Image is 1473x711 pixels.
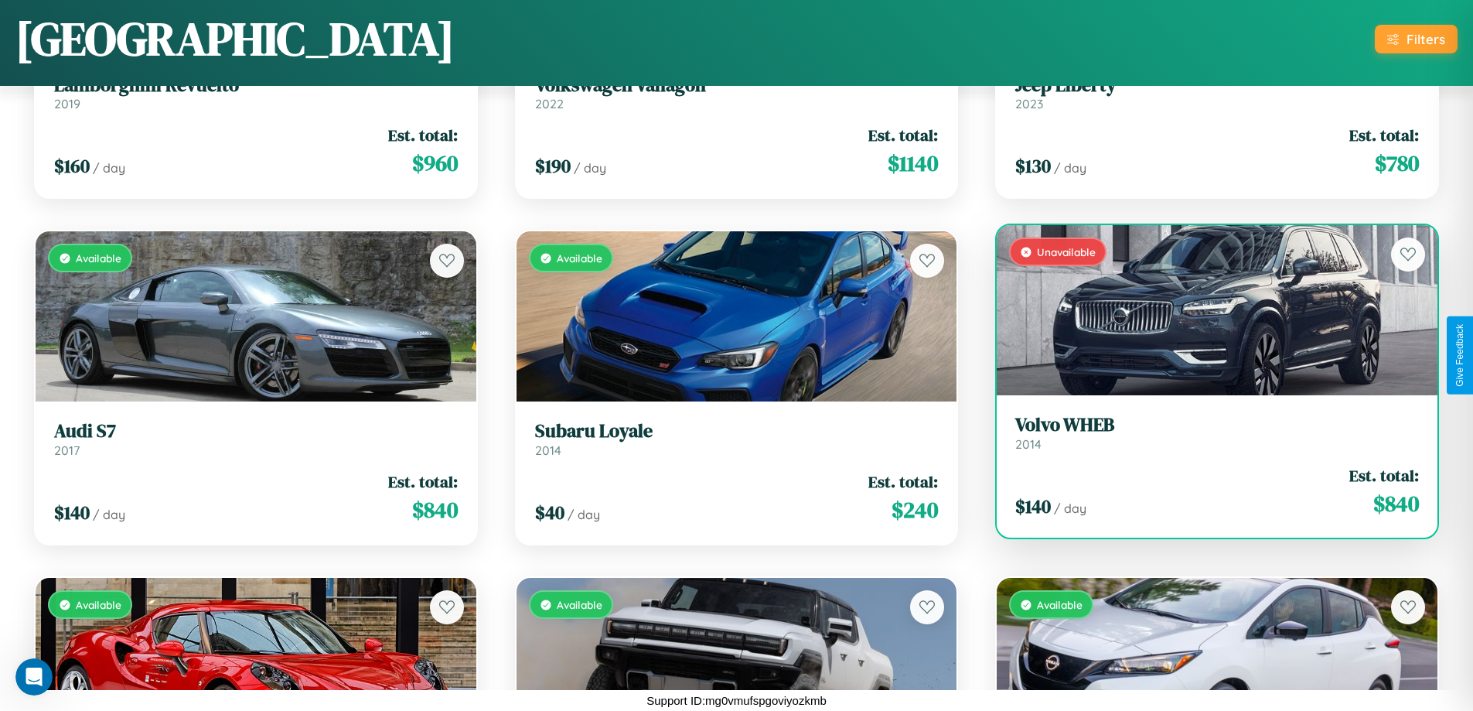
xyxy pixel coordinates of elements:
button: Filters [1375,25,1458,53]
div: Give Feedback [1454,324,1465,387]
span: Available [76,251,121,265]
span: $ 140 [1015,494,1051,519]
span: Available [557,598,602,611]
span: $ 1140 [888,148,938,179]
span: $ 140 [54,500,90,525]
h3: Audi S7 [54,420,458,443]
span: 2017 [54,443,80,458]
span: Unavailable [1037,245,1096,258]
a: Volkswagen Vanagon2022 [535,74,939,112]
span: 2014 [1015,436,1042,452]
iframe: Intercom live chat [15,658,53,696]
span: $ 780 [1375,148,1419,179]
span: 2014 [535,443,561,458]
span: Available [76,598,121,611]
span: $ 240 [892,494,938,525]
span: Est. total: [1349,124,1419,146]
h3: Subaru Loyale [535,420,939,443]
span: Est. total: [868,124,938,146]
a: Audi S72017 [54,420,458,458]
span: / day [93,160,125,176]
a: Lamborghini Revuelto2019 [54,74,458,112]
span: $ 840 [412,494,458,525]
h3: Volvo WHEB [1015,414,1419,436]
span: / day [568,507,600,522]
span: Est. total: [868,470,938,493]
span: 2019 [54,96,80,111]
span: Est. total: [388,124,458,146]
span: Est. total: [1349,464,1419,487]
div: Filters [1407,31,1445,47]
a: Jeep Liberty2023 [1015,74,1419,112]
span: $ 40 [535,500,564,525]
span: Available [1037,598,1083,611]
span: / day [1054,160,1086,176]
span: / day [93,507,125,522]
span: $ 840 [1373,488,1419,519]
span: Est. total: [388,470,458,493]
span: $ 960 [412,148,458,179]
p: Support ID: mg0vmufspgoviyozkmb [646,690,827,711]
span: 2022 [535,96,564,111]
a: Volvo WHEB2014 [1015,414,1419,452]
h1: [GEOGRAPHIC_DATA] [15,7,455,70]
span: Available [557,251,602,265]
span: $ 130 [1015,153,1051,179]
span: 2023 [1015,96,1043,111]
a: Subaru Loyale2014 [535,420,939,458]
span: $ 160 [54,153,90,179]
span: $ 190 [535,153,571,179]
span: / day [1054,501,1086,516]
span: / day [574,160,606,176]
